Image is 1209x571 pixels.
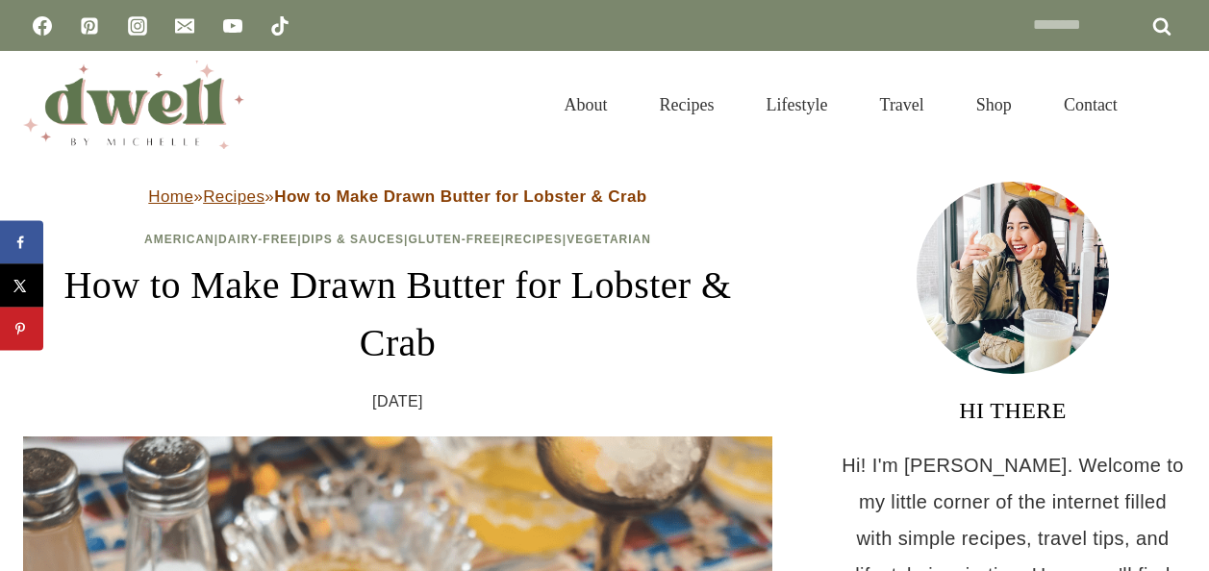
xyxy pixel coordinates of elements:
a: Dairy-Free [218,233,297,246]
a: Travel [854,71,950,138]
a: Recipes [634,71,741,138]
a: Gluten-Free [408,233,500,246]
a: Contact [1038,71,1144,138]
a: Instagram [118,7,157,45]
nav: Primary Navigation [539,71,1144,138]
a: Lifestyle [741,71,854,138]
h1: How to Make Drawn Butter for Lobster & Crab [23,257,772,372]
span: | | | | | [144,233,651,246]
button: View Search Form [1153,88,1186,121]
a: Home [148,187,193,206]
h3: HI THERE [840,393,1186,428]
a: Facebook [23,7,62,45]
a: Vegetarian [567,233,651,246]
a: About [539,71,634,138]
span: » » [148,187,646,206]
a: Shop [950,71,1038,138]
a: Email [165,7,204,45]
strong: How to Make Drawn Butter for Lobster & Crab [274,187,646,206]
a: Recipes [505,233,563,246]
a: TikTok [261,7,299,45]
a: YouTube [214,7,252,45]
a: Recipes [203,187,264,206]
a: Pinterest [70,7,109,45]
img: DWELL by michelle [23,61,244,149]
time: [DATE] [372,387,423,416]
a: Dips & Sauces [302,233,404,246]
a: American [144,233,214,246]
